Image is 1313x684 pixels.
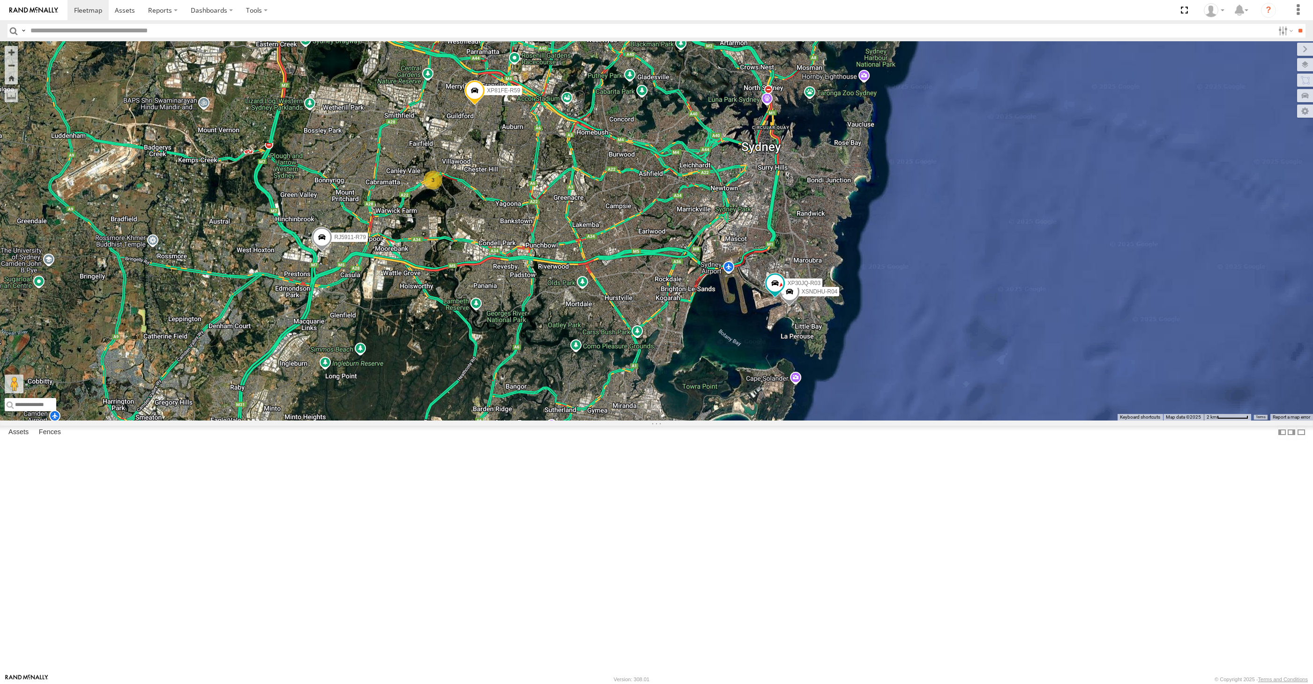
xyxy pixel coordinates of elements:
[1261,3,1276,18] i: ?
[334,234,366,241] span: RJ5911-R79
[34,426,66,439] label: Fences
[5,59,18,72] button: Zoom out
[1275,24,1295,38] label: Search Filter Options
[1277,426,1287,439] label: Dock Summary Table to the Left
[9,7,58,14] img: rand-logo.svg
[1273,414,1310,420] a: Report a map error
[4,426,33,439] label: Assets
[424,171,442,189] div: 3
[5,46,18,59] button: Zoom in
[1297,105,1313,118] label: Map Settings
[1166,414,1201,420] span: Map data ©2025
[1207,414,1217,420] span: 2 km
[1215,676,1308,682] div: © Copyright 2025 -
[1258,676,1308,682] a: Terms and Conditions
[1287,426,1296,439] label: Dock Summary Table to the Right
[20,24,27,38] label: Search Query
[802,288,838,295] span: XSNDHU-R04
[787,280,821,286] span: XP30JQ-R03
[614,676,649,682] div: Version: 308.01
[5,675,48,684] a: Visit our Website
[5,375,23,393] button: Drag Pegman onto the map to open Street View
[5,72,18,84] button: Zoom Home
[1204,414,1251,421] button: Map Scale: 2 km per 63 pixels
[1201,3,1228,17] div: Quang MAC
[1297,426,1306,439] label: Hide Summary Table
[1256,415,1266,419] a: Terms (opens in new tab)
[1120,414,1160,421] button: Keyboard shortcuts
[5,89,18,102] label: Measure
[487,87,520,94] span: XP81FE-R59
